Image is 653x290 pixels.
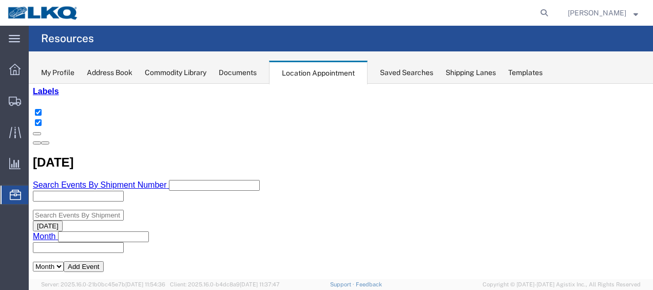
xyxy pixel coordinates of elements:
[29,84,653,279] iframe: FS Legacy Container
[240,281,280,287] span: [DATE] 11:37:47
[219,67,257,78] div: Documents
[125,281,165,287] span: [DATE] 11:54:36
[7,5,79,21] img: logo
[330,281,356,287] a: Support
[483,280,641,289] span: Copyright © [DATE]-[DATE] Agistix Inc., All Rights Reserved
[41,67,74,78] div: My Profile
[508,67,543,78] div: Templates
[87,67,132,78] div: Address Book
[568,7,626,19] span: Robert Benette
[170,281,280,287] span: Client: 2025.16.0-b4dc8a9
[41,26,94,51] h4: Resources
[446,67,496,78] div: Shipping Lanes
[269,61,368,84] div: Location Appointment
[41,281,165,287] span: Server: 2025.16.0-21b0bc45e7b
[380,67,433,78] div: Saved Searches
[145,67,206,78] div: Commodity Library
[567,7,639,19] button: [PERSON_NAME]
[356,281,382,287] a: Feedback
[35,177,75,188] button: Add Event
